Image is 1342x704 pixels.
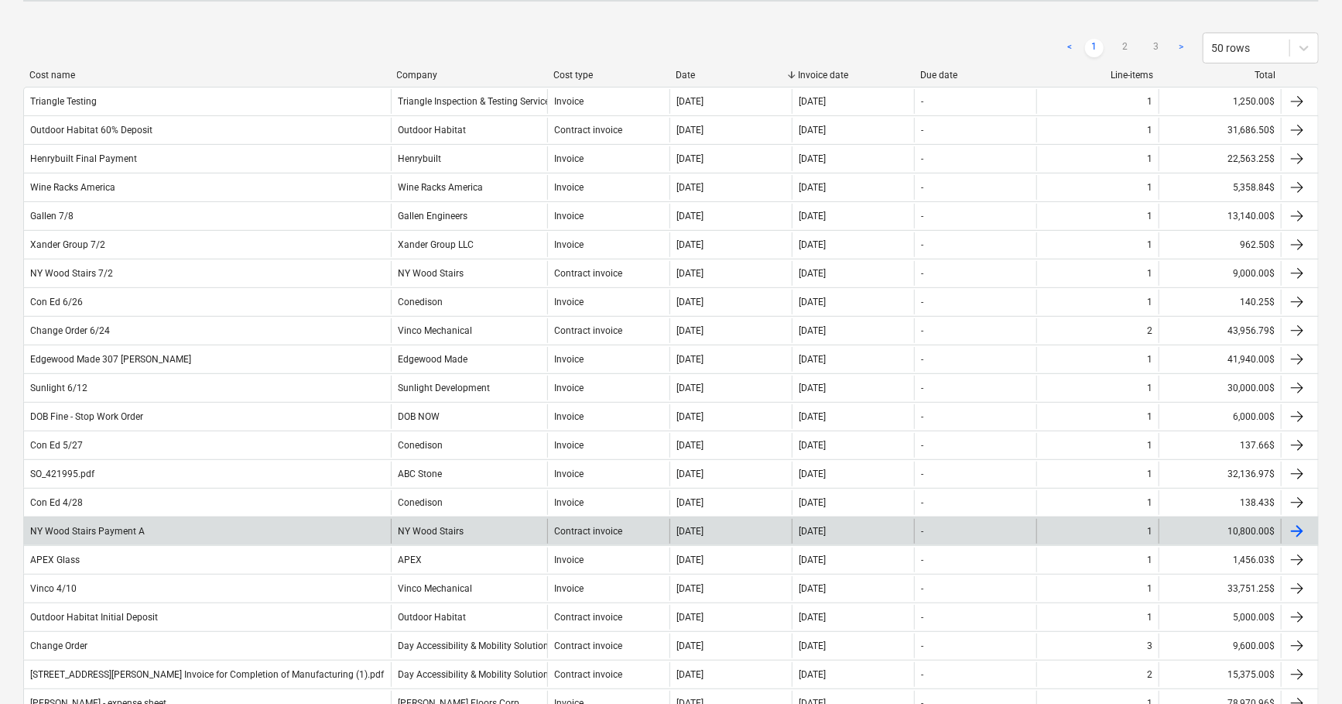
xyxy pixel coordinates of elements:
div: - [921,297,923,307]
div: 1 [1147,268,1152,279]
div: [DATE] [676,268,704,279]
div: - [921,411,923,422]
div: 1,250.00$ [1159,89,1281,114]
div: 1 [1147,583,1152,594]
div: APEX [398,555,422,565]
div: [DATE] [799,411,826,422]
div: Invoice [554,555,584,565]
div: Invoice [554,411,584,422]
div: Conedison [398,297,443,307]
div: [DATE] [676,583,704,594]
div: NY Wood Stairs 7/2 [30,268,113,279]
div: [DATE] [676,325,704,336]
a: Page 3 [1147,39,1166,57]
div: NY Wood Stairs [398,526,464,537]
div: [DATE] [676,96,704,107]
div: Invoice [554,96,584,107]
div: - [921,153,923,164]
div: Invoice [554,153,584,164]
div: DOB NOW [398,411,440,422]
div: Wine Racks America [30,182,115,193]
div: [DATE] [676,526,704,537]
div: 1 [1147,182,1152,193]
div: [DATE] [799,469,826,479]
div: 9,600.00$ [1159,634,1281,658]
div: [DATE] [799,153,826,164]
div: Contract invoice [554,669,622,680]
div: 13,140.00$ [1159,204,1281,228]
div: Invoice [554,354,584,365]
div: [DATE] [676,354,704,365]
div: Total [1166,70,1275,81]
div: Invoice date [798,70,908,81]
div: 1 [1147,153,1152,164]
div: 1 [1147,297,1152,307]
div: [DATE] [799,325,826,336]
div: 962.50$ [1159,232,1281,257]
div: [DATE] [676,612,704,623]
div: 1 [1147,125,1152,136]
div: - [921,239,923,250]
div: Day Accessibility & Mobility Solutions, Inc [398,669,570,680]
div: NY Wood Stairs [398,268,464,279]
div: [DATE] [799,125,826,136]
div: 43,956.79$ [1159,318,1281,343]
div: [DATE] [799,583,826,594]
div: - [921,497,923,508]
div: Invoice [554,469,584,479]
div: Contract invoice [554,612,622,623]
div: Invoice [554,497,584,508]
div: [DATE] [676,125,704,136]
div: 6,000.00$ [1159,404,1281,429]
div: [DATE] [676,469,704,479]
div: Triangle Testing [30,96,97,107]
div: 1 [1147,440,1152,451]
div: - [921,96,923,107]
div: Invoice [554,182,584,193]
div: Henrybuilt [398,153,441,164]
div: Outdoor Habitat 60% Deposit [30,125,152,136]
div: NY Wood Stairs Payment A [30,526,145,537]
div: 1 [1147,526,1152,537]
div: - [921,555,923,565]
div: [DATE] [676,239,704,250]
div: - [921,211,923,222]
div: Invoice [554,211,584,222]
div: [DATE] [799,526,826,537]
div: - [921,612,923,623]
div: [DATE] [799,268,826,279]
iframe: Chat Widget [1265,630,1342,704]
div: Change Order 6/24 [30,325,110,336]
div: Wine Racks America [398,182,483,193]
div: Vinco Mechanical [398,583,472,594]
div: Day Accessibility & Mobility Solutions, Inc [398,640,570,651]
div: 140.25$ [1159,290,1281,314]
div: [DATE] [676,297,704,307]
div: [DATE] [799,182,826,193]
div: 31,686.50$ [1159,118,1281,143]
div: 1 [1147,239,1152,250]
div: APEX Glass [30,555,80,565]
div: 22,563.25$ [1159,146,1281,171]
a: Page 2 [1116,39,1135,57]
div: [DATE] [676,640,704,651]
div: Outdoor Habitat [398,125,466,136]
div: 2 [1147,325,1152,336]
div: Gallen 7/8 [30,211,74,222]
div: Contract invoice [554,125,622,136]
div: Invoice [554,297,584,307]
div: Con Ed 5/27 [30,440,83,451]
div: Cost name [29,70,385,81]
div: - [921,526,923,537]
div: [STREET_ADDRESS][PERSON_NAME] Invoice for Completion of Manufacturing (1).pdf [30,669,384,680]
div: [DATE] [799,211,826,222]
div: [DATE] [799,612,826,623]
div: - [921,325,923,336]
div: Cost type [553,70,663,81]
div: Due date [920,70,1030,81]
div: [DATE] [676,383,704,393]
div: Invoice [554,440,584,451]
div: Invoice [554,583,584,594]
div: Con Ed 4/28 [30,497,83,508]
